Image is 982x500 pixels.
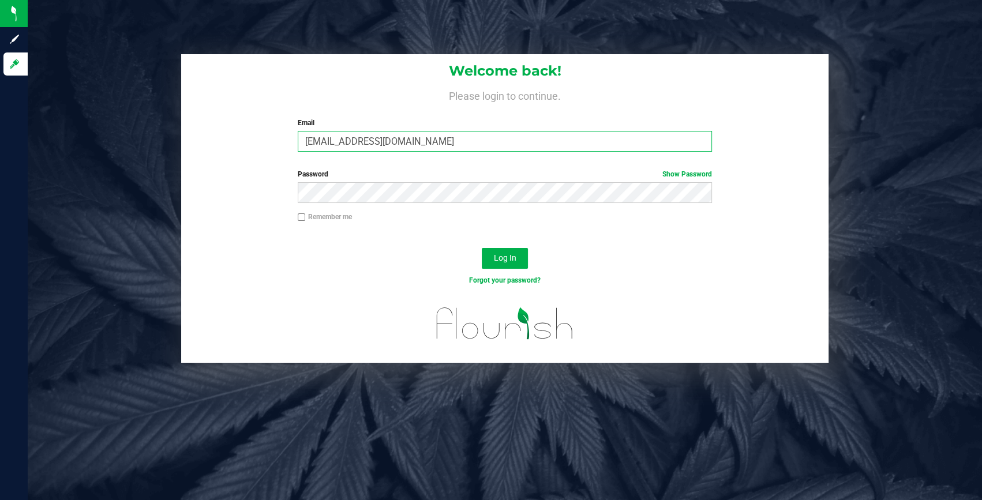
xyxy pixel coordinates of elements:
a: Forgot your password? [469,276,541,284]
span: Password [298,170,328,178]
inline-svg: Sign up [9,33,20,45]
label: Remember me [298,212,352,222]
img: flourish_logo.svg [424,298,586,349]
label: Email [298,118,712,128]
h4: Please login to continue. [181,88,829,101]
button: Log In [482,248,528,269]
h1: Welcome back! [181,63,829,78]
a: Show Password [662,170,712,178]
input: Remember me [298,213,306,221]
inline-svg: Log in [9,58,20,70]
span: Log In [493,253,516,262]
